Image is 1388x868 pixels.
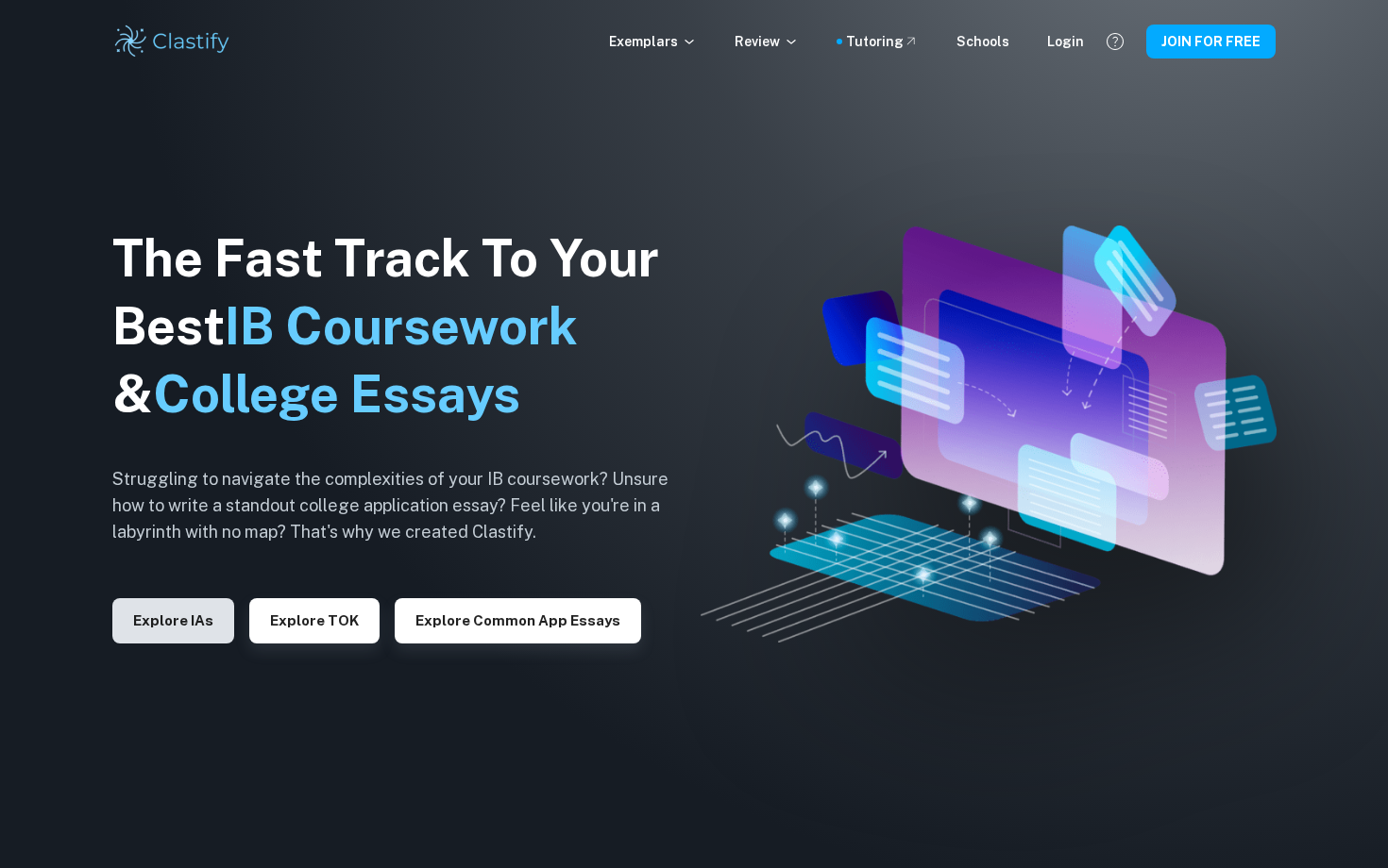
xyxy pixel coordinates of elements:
img: Clastify logo [112,23,232,60]
h1: The Fast Track To Your Best & [112,225,698,428]
a: Schools [956,31,1009,52]
span: College Essays [153,364,520,424]
a: Explore Common App essays [395,610,641,628]
a: Explore IAs [112,610,234,628]
button: Help and Feedback [1099,25,1131,58]
button: JOIN FOR FREE [1146,25,1276,58]
h6: Struggling to navigate the complexities of your IB coursework? Unsure how to write a standout col... [112,466,698,545]
p: Exemplars [609,31,697,52]
a: Tutoring [846,31,919,52]
span: IB Coursework [225,296,578,356]
img: Clastify hero [701,225,1278,643]
button: Explore IAs [112,598,234,643]
button: Explore Common App essays [395,598,641,643]
a: Explore TOK [249,610,380,628]
a: Login [1047,31,1084,52]
button: Explore TOK [249,598,380,643]
p: Review [735,31,799,52]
